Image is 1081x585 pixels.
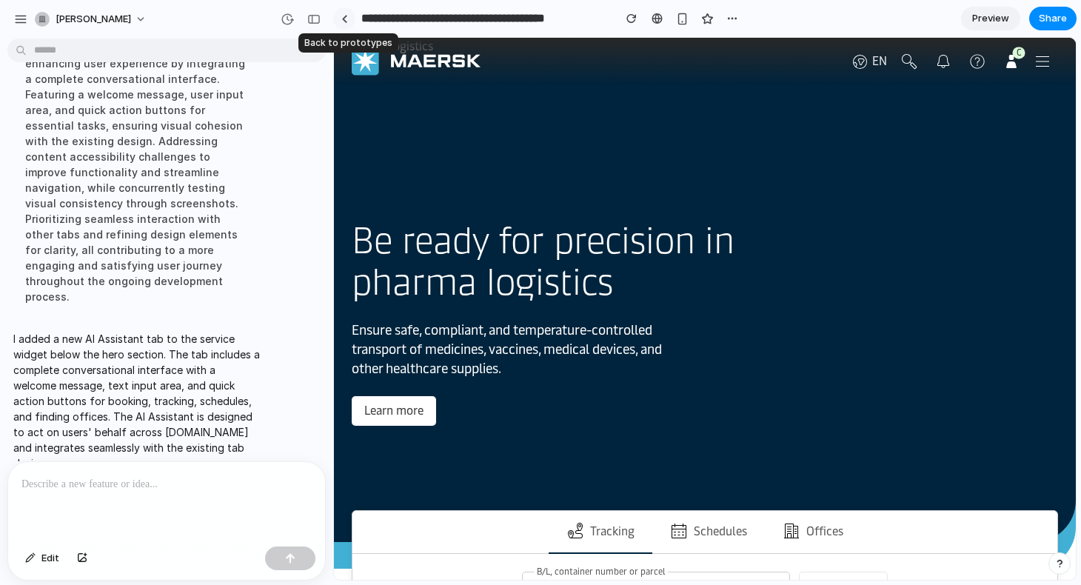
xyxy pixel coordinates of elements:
[679,9,692,21] div: C
[13,16,261,313] div: Implementing the new AI Assistant tab within the Maersk service widget, enhancing user experience...
[29,7,154,31] button: [PERSON_NAME]
[972,11,1009,26] span: Preview
[664,10,691,37] a: C
[465,534,554,571] button: Track
[298,33,398,53] div: Back to prototypes
[215,473,318,515] button: Tracking Services Widget Tracking
[431,473,527,515] button: Find Offices Services Widget Offices
[1039,11,1067,26] span: Share
[513,10,558,37] a: EN
[18,9,724,38] nav: Secondary menu
[449,484,466,502] img: Find Offices Services Widget
[336,484,354,502] img: Schedules Services Widget
[13,331,261,471] p: I added a new AI Assistant tab to the service widget below the hero section. The tab includes a c...
[18,182,441,265] h1: Be ready for precision in pharma logistics
[18,358,102,388] a: Learn more
[56,12,131,27] span: [PERSON_NAME]
[232,484,250,502] img: Tracking Services Widget
[41,551,59,566] span: Edit
[1029,7,1077,30] button: Share
[562,10,592,37] a: Search
[630,10,660,37] a: Support
[18,9,147,38] a: Go to homepage
[596,10,626,37] a: Notifications
[318,473,431,515] button: Schedules Services Widget Schedules
[961,7,1020,30] a: Preview
[200,528,334,540] label: B/L, container number or parcel
[18,283,335,341] p: Ensure safe, compliant, and temperature-controlled transport of medicines, vaccines, medical devi...
[18,546,67,570] button: Edit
